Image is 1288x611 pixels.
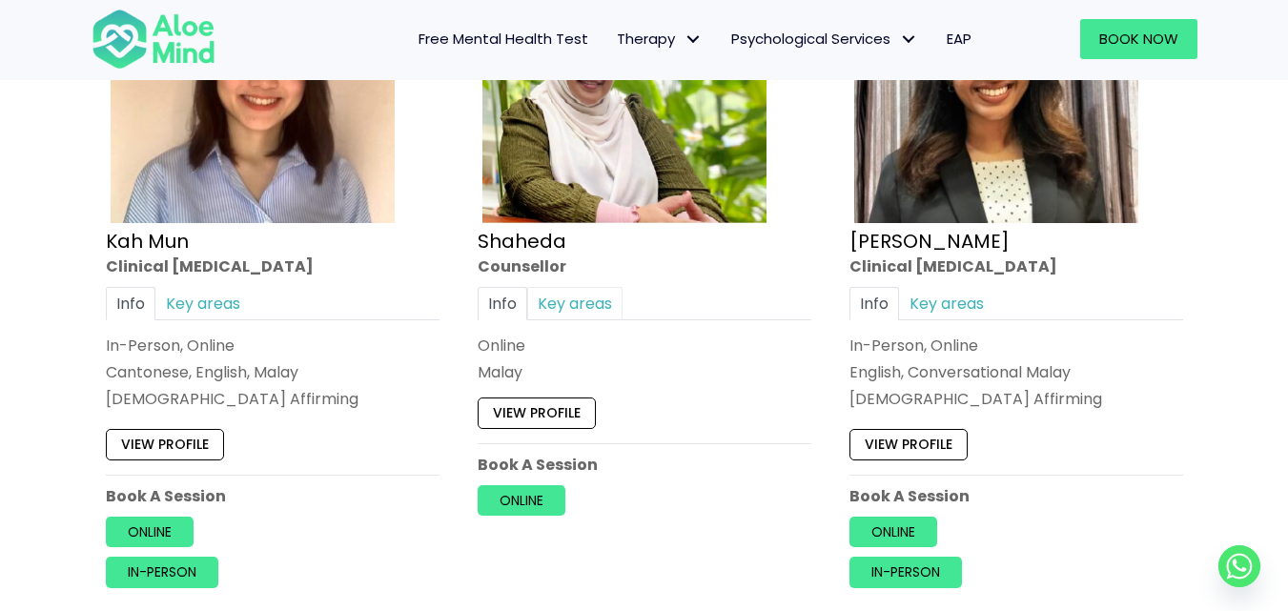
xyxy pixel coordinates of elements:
div: Clinical [MEDICAL_DATA] [106,255,440,276]
a: Key areas [527,287,623,320]
a: [PERSON_NAME] [849,227,1010,254]
p: Book A Session [478,453,811,475]
div: In-Person, Online [849,335,1183,356]
div: In-Person, Online [106,335,440,356]
a: Key areas [899,287,994,320]
a: TherapyTherapy: submenu [603,19,717,59]
span: Therapy [617,29,703,49]
span: EAP [947,29,971,49]
a: Shaheda [478,227,566,254]
a: Online [106,517,194,547]
span: Book Now [1099,29,1178,49]
a: Free Mental Health Test [404,19,603,59]
a: Key areas [155,287,251,320]
a: Info [106,287,155,320]
div: [DEMOGRAPHIC_DATA] Affirming [106,388,440,410]
a: Online [849,517,937,547]
span: Psychological Services: submenu [895,26,923,53]
a: View profile [106,429,224,459]
a: Whatsapp [1218,545,1260,587]
a: Info [849,287,899,320]
img: Aloe mind Logo [92,8,215,71]
div: [DEMOGRAPHIC_DATA] Affirming [849,388,1183,410]
div: Online [478,335,811,356]
p: Book A Session [849,485,1183,507]
span: Therapy: submenu [680,26,707,53]
p: Malay [478,361,811,383]
a: View profile [478,397,596,428]
a: EAP [932,19,986,59]
a: In-person [849,557,962,587]
p: Book A Session [106,485,440,507]
a: View profile [849,429,968,459]
p: Cantonese, English, Malay [106,361,440,383]
nav: Menu [240,19,986,59]
div: Counsellor [478,255,811,276]
a: Kah Mun [106,227,189,254]
div: Clinical [MEDICAL_DATA] [849,255,1183,276]
span: Psychological Services [731,29,918,49]
span: Free Mental Health Test [419,29,588,49]
a: Online [478,485,565,516]
p: English, Conversational Malay [849,361,1183,383]
a: Book Now [1080,19,1197,59]
a: In-person [106,557,218,587]
a: Info [478,287,527,320]
a: Psychological ServicesPsychological Services: submenu [717,19,932,59]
